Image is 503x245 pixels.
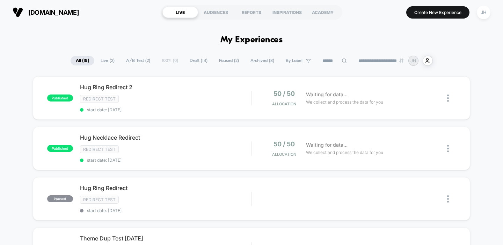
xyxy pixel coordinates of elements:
[10,7,81,18] button: [DOMAIN_NAME]
[13,7,23,17] img: Visually logo
[47,94,73,101] span: published
[80,235,251,242] span: Theme Dup Test [DATE]
[80,95,119,103] span: Redirect Test
[475,5,493,20] button: JH
[80,208,251,213] span: start date: [DATE]
[286,58,302,63] span: By Label
[198,7,234,18] div: AUDIENCES
[80,196,119,204] span: Redirect Test
[305,7,341,18] div: ACADEMY
[80,157,251,163] span: start date: [DATE]
[28,9,79,16] span: [DOMAIN_NAME]
[306,99,383,105] span: We collect and process the data for you
[306,91,348,98] span: Waiting for data...
[272,101,296,106] span: Allocation
[184,56,213,65] span: Draft ( 14 )
[47,195,73,202] span: paused
[477,6,490,19] div: JH
[306,141,348,149] span: Waiting for data...
[80,184,251,191] span: Hug Ring Redirect
[406,6,469,19] button: Create New Experience
[274,140,295,148] span: 50 / 50
[80,145,119,153] span: Redirect Test
[447,94,449,102] img: close
[220,35,283,45] h1: My Experiences
[447,195,449,203] img: close
[272,152,296,157] span: Allocation
[410,58,416,63] p: JH
[80,134,251,141] span: Hug Necklace Redirect
[269,7,305,18] div: INSPIRATIONS
[47,145,73,152] span: published
[234,7,269,18] div: REPORTS
[121,56,155,65] span: A/B Test ( 2 )
[245,56,279,65] span: Archived ( 8 )
[80,84,251,91] span: Hug Ring Redirect 2
[95,56,120,65] span: Live ( 2 )
[306,149,383,156] span: We collect and process the data for you
[274,90,295,97] span: 50 / 50
[447,145,449,152] img: close
[214,56,244,65] span: Paused ( 2 )
[162,7,198,18] div: LIVE
[399,58,403,63] img: end
[71,56,94,65] span: All ( 18 )
[80,107,251,112] span: start date: [DATE]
